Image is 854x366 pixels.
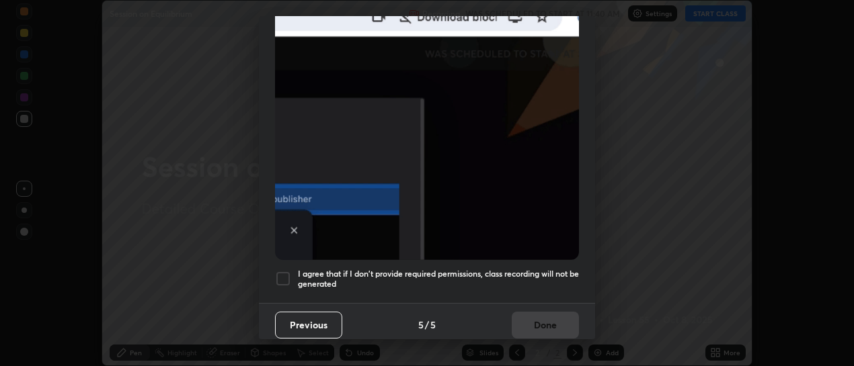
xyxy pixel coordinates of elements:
h5: I agree that if I don't provide required permissions, class recording will not be generated [298,269,579,289]
h4: / [425,318,429,332]
button: Previous [275,312,342,338]
h4: 5 [430,318,436,332]
h4: 5 [418,318,424,332]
